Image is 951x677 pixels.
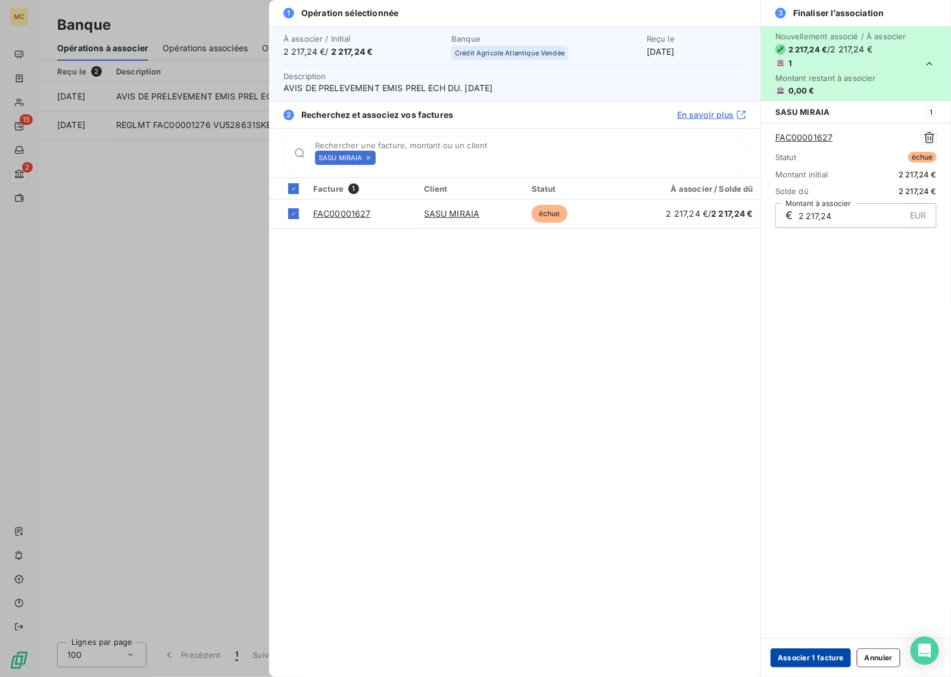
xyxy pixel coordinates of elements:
a: SASU MIRAIA [424,208,480,219]
a: FAC00001627 [313,208,371,219]
span: 2 217,24 € / [283,46,444,58]
span: Statut [775,152,797,162]
span: échue [532,205,568,223]
a: FAC00001627 [775,132,833,143]
span: 1 [348,183,359,194]
span: Crédit Agricole Atlantique Vendée [455,49,565,57]
span: 2 217,24 € [331,46,373,57]
span: Recherchez et associez vos factures [301,109,453,121]
span: / 2 217,24 € [828,43,873,55]
span: Opération sélectionnée [301,7,398,19]
span: SASU MIRAIA [319,154,363,161]
div: Open Intercom Messenger [911,637,939,665]
div: [DATE] [647,34,746,58]
span: 2 217,24 € / [666,208,753,219]
span: 2 217,24 € [788,45,828,54]
button: Associer 1 facture [771,648,851,667]
span: Description [283,71,326,81]
span: SASU MIRAIA [775,107,830,117]
div: Facture [313,183,410,194]
span: Banque [451,34,640,43]
div: À associer / Solde dû [632,184,753,194]
span: 1 [283,8,294,18]
span: 3 [775,8,786,18]
span: AVIS DE PRELEVEMENT EMIS PREL ECH DU. [DATE] [283,82,746,94]
span: Nouvellement associé / À associer [775,32,906,41]
a: En savoir plus [677,109,746,121]
span: 2 217,24 € [712,208,754,219]
span: 2 [283,110,294,120]
span: Montant restant à associer [775,73,906,83]
span: 2 217,24 € [899,186,937,196]
span: 1 [926,107,937,117]
span: Montant initial [775,170,828,179]
input: placeholder [381,152,746,164]
span: Solde dû [775,186,809,196]
span: 1 [788,58,792,68]
span: 2 217,24 € [899,170,937,179]
span: Reçu le [647,34,746,43]
span: À associer / Initial [283,34,444,43]
span: échue [908,152,937,163]
div: Statut [532,184,618,194]
span: 0,00 € [788,86,815,95]
div: Client [424,184,517,194]
span: Finaliser l’association [793,7,884,19]
button: Annuler [857,648,900,667]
